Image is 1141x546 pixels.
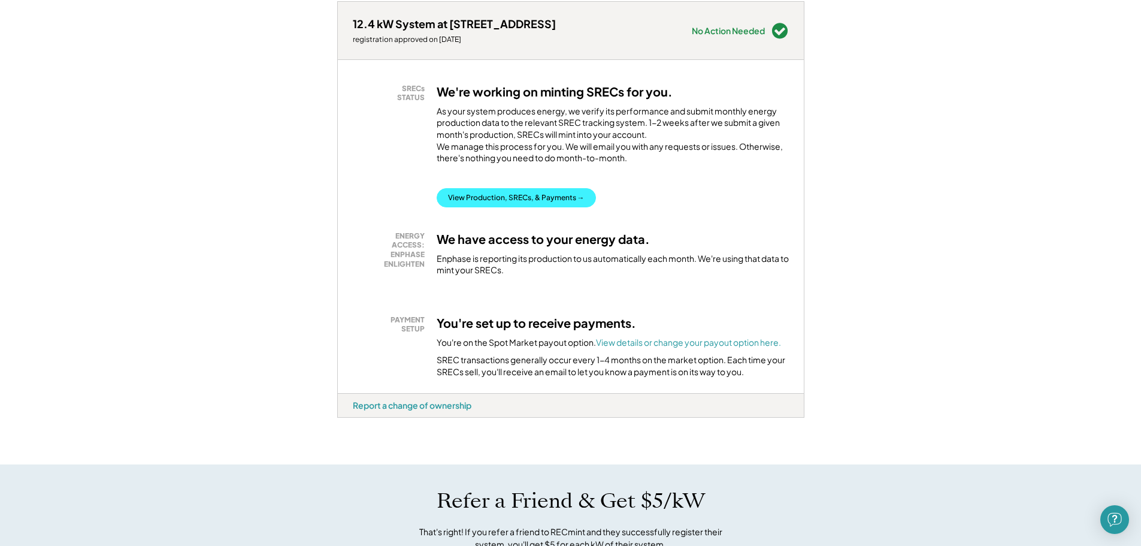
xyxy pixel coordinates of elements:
div: 12.4 kW System at [STREET_ADDRESS] [353,17,556,31]
div: ENERGY ACCESS: ENPHASE ENLIGHTEN [359,231,425,269]
div: Report a change of ownership [353,400,471,411]
h1: Refer a Friend & Get $5/kW [437,488,705,514]
a: View details or change your payout option here. [596,337,781,348]
div: registration approved on [DATE] [353,35,556,44]
div: You're on the Spot Market payout option. [437,337,781,349]
div: Open Intercom Messenger [1100,505,1129,534]
div: PAYMENT SETUP [359,315,425,334]
h3: We have access to your energy data. [437,231,650,247]
div: SREC transactions generally occur every 1-4 months on the market option. Each time your SRECs sel... [437,354,789,378]
div: As your system produces energy, we verify its performance and submit monthly energy production da... [437,105,789,170]
h3: You're set up to receive payments. [437,315,636,331]
button: View Production, SRECs, & Payments → [437,188,596,207]
div: No Action Needed [692,26,765,35]
div: ifugiz9k - MD 1.5x (BT) [337,418,373,423]
h3: We're working on minting SRECs for you. [437,84,673,99]
div: SRECs STATUS [359,84,425,102]
div: Enphase is reporting its production to us automatically each month. We're using that data to mint... [437,253,789,276]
